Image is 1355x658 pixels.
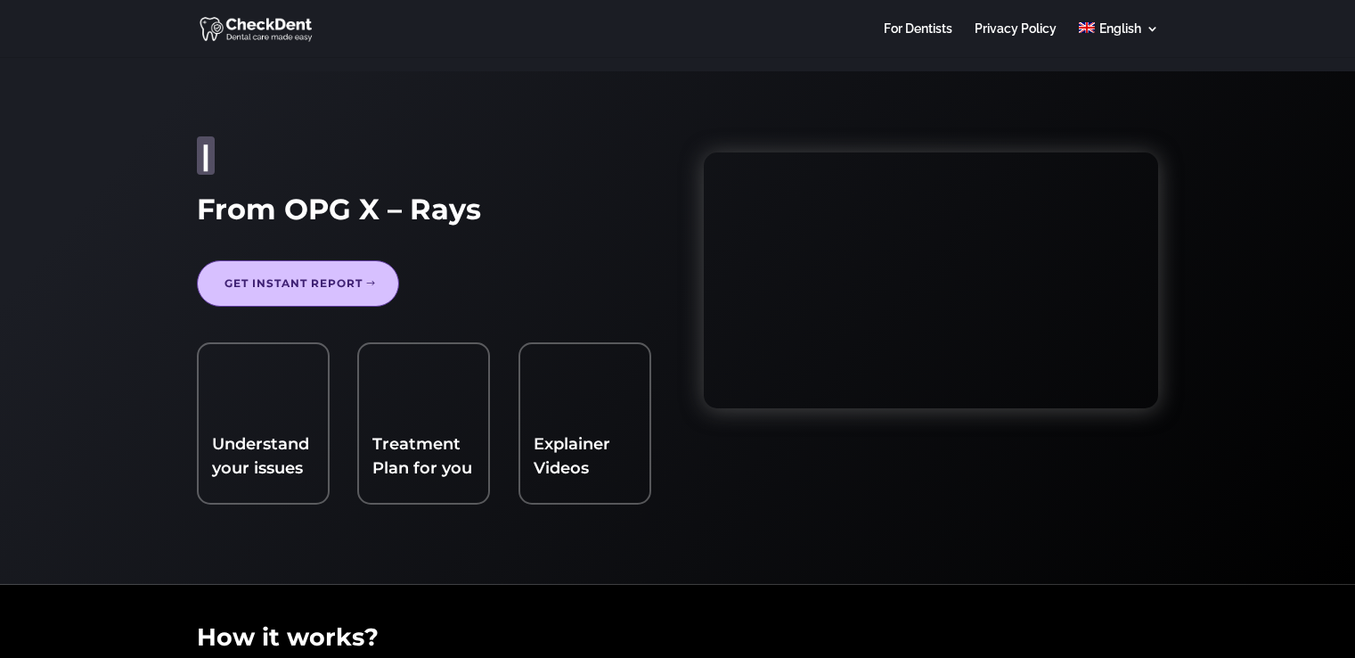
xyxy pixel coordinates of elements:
[372,434,472,478] a: Treatment Plan for you
[975,22,1057,57] a: Privacy Policy
[1079,22,1158,57] a: English
[212,434,309,478] span: Understand your issues
[1099,21,1141,36] span: English
[197,622,379,652] span: How it works?
[534,434,610,478] a: Explainer Videos
[200,14,314,43] img: CheckDent
[884,22,952,57] a: For Dentists
[704,152,1158,408] iframe: How to Upload Your X-Ray & Get Instant Second Opnion
[201,138,210,173] span: |
[197,193,651,235] h1: From OPG X – Rays
[197,260,399,307] a: Get Instant report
